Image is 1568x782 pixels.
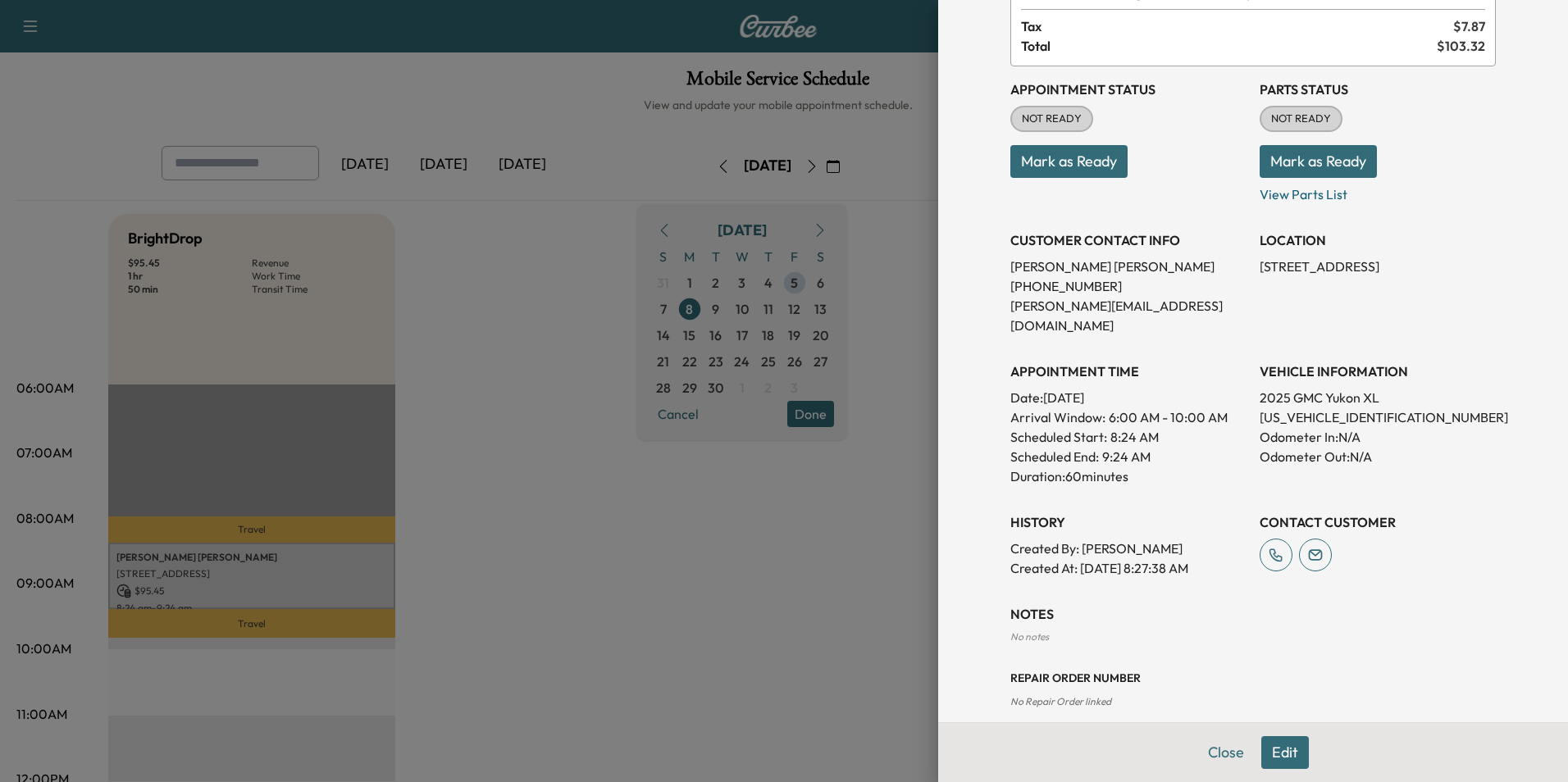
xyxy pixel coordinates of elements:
[1260,145,1377,178] button: Mark as Ready
[1010,695,1111,707] span: No Repair Order linked
[1437,36,1485,56] span: $ 103.32
[1010,257,1247,276] p: [PERSON_NAME] [PERSON_NAME]
[1110,427,1159,447] p: 8:24 AM
[1021,16,1453,36] span: Tax
[1102,447,1151,466] p: 9:24 AM
[1453,16,1485,36] span: $ 7.87
[1010,466,1247,486] p: Duration: 60 minutes
[1260,388,1496,407] p: 2025 GMC Yukon XL
[1010,388,1247,407] p: Date: [DATE]
[1010,670,1496,686] h3: Repair Order number
[1260,427,1496,447] p: Odometer In: N/A
[1010,447,1099,466] p: Scheduled End:
[1010,407,1247,427] p: Arrival Window:
[1260,447,1496,466] p: Odometer Out: N/A
[1012,111,1092,127] span: NOT READY
[1010,276,1247,296] p: [PHONE_NUMBER]
[1010,427,1107,447] p: Scheduled Start:
[1010,145,1128,178] button: Mark as Ready
[1261,736,1309,769] button: Edit
[1010,296,1247,335] p: [PERSON_NAME][EMAIL_ADDRESS][DOMAIN_NAME]
[1260,80,1496,99] h3: Parts Status
[1010,604,1496,624] h3: NOTES
[1010,539,1247,558] p: Created By : [PERSON_NAME]
[1010,512,1247,532] h3: History
[1260,361,1496,381] h3: VEHICLE INFORMATION
[1197,736,1255,769] button: Close
[1010,80,1247,99] h3: Appointment Status
[1260,407,1496,427] p: [US_VEHICLE_IDENTIFICATION_NUMBER]
[1010,558,1247,578] p: Created At : [DATE] 8:27:38 AM
[1021,36,1437,56] span: Total
[1010,361,1247,381] h3: APPOINTMENT TIME
[1260,512,1496,532] h3: CONTACT CUSTOMER
[1260,178,1496,204] p: View Parts List
[1260,230,1496,250] h3: LOCATION
[1010,230,1247,250] h3: CUSTOMER CONTACT INFO
[1109,407,1228,427] span: 6:00 AM - 10:00 AM
[1260,257,1496,276] p: [STREET_ADDRESS]
[1261,111,1341,127] span: NOT READY
[1010,630,1496,643] div: No notes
